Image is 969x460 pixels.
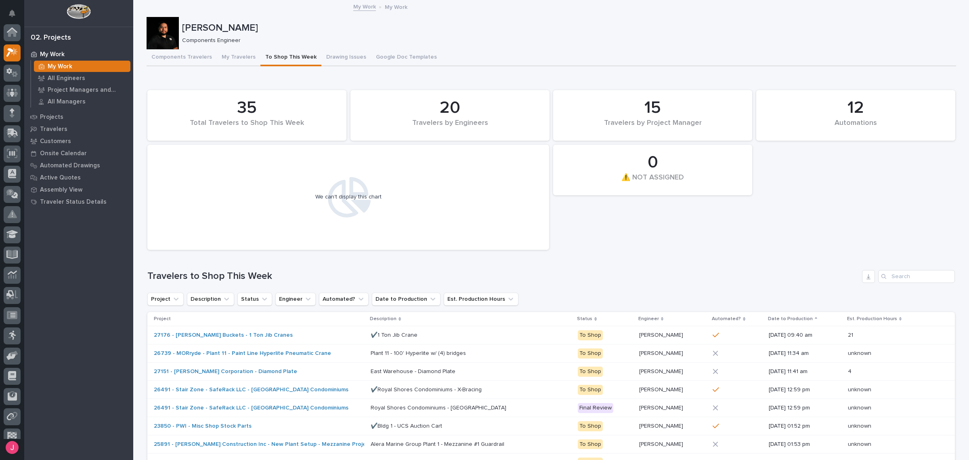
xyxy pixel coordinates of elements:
[315,194,382,200] div: We can't display this chart
[848,385,873,393] p: unknown
[638,314,659,323] p: Engineer
[154,405,348,411] a: 26491 - Stair Zone - SafeRack LLC - [GEOGRAPHIC_DATA] Condominiums
[260,49,321,66] button: To Shop This Week
[24,159,133,171] a: Automated Drawings
[769,332,841,339] p: [DATE] 09:40 am
[847,314,897,323] p: Est. Production Hours
[769,368,841,375] p: [DATE] 11:41 am
[444,293,518,306] button: Est. Production Hours
[31,61,133,72] a: My Work
[639,403,685,411] p: [PERSON_NAME]
[154,314,171,323] p: Project
[639,421,685,430] p: [PERSON_NAME]
[578,330,603,340] div: To Shop
[182,37,950,44] p: Components Engineer
[878,270,955,283] div: Search
[768,314,813,323] p: Date to Production
[769,441,841,448] p: [DATE] 01:53 pm
[24,184,133,196] a: Assembly View
[24,196,133,208] a: Traveler Status Details
[237,293,272,306] button: Status
[353,2,376,11] a: My Work
[161,98,333,118] div: 35
[639,348,685,357] p: [PERSON_NAME]
[364,119,536,136] div: Travelers by Engineers
[147,363,955,381] tr: 27151 - [PERSON_NAME] Corporation - Diamond Plate East Warehouse - Diamond PlateEast Warehouse - ...
[567,173,738,190] div: ⚠️ NOT ASSIGNED
[372,293,440,306] button: Date to Production
[31,34,71,42] div: 02. Projects
[848,330,855,339] p: 21
[217,49,260,66] button: My Travelers
[147,435,955,454] tr: 25891 - [PERSON_NAME] Construction Inc - New Plant Setup - Mezzanine Project Alera Marine Group P...
[154,368,297,375] a: 27151 - [PERSON_NAME] Corporation - Diamond Plate
[371,385,483,393] p: ✔️Royal Shores Condominiums - X-Bracing
[147,49,217,66] button: Components Travelers
[187,293,234,306] button: Description
[371,49,442,66] button: Google Doc Templates
[639,385,685,393] p: [PERSON_NAME]
[40,150,87,157] p: Onsite Calendar
[769,423,841,430] p: [DATE] 01:52 pm
[40,51,65,58] p: My Work
[4,439,21,456] button: users-avatar
[147,399,955,417] tr: 26491 - Stair Zone - SafeRack LLC - [GEOGRAPHIC_DATA] Condominiums Royal Shores Condominiums - [G...
[40,138,71,145] p: Customers
[770,98,942,118] div: 12
[40,114,63,121] p: Projects
[48,63,72,70] p: My Work
[31,72,133,84] a: All Engineers
[578,403,613,413] div: Final Review
[147,293,184,306] button: Project
[154,332,293,339] a: 27176 - [PERSON_NAME] Buckets - 1 Ton Jib Cranes
[48,87,127,94] p: Project Managers and Engineers
[371,367,457,375] p: East Warehouse - Diamond Plate
[154,350,331,357] a: 26739 - MORryde - Plant 11 - Paint Line Hyperlite Pneumatic Crane
[639,330,685,339] p: [PERSON_NAME]
[147,381,955,399] tr: 26491 - Stair Zone - SafeRack LLC - [GEOGRAPHIC_DATA] Condominiums ✔️Royal Shores Condominiums - ...
[40,174,81,181] p: Active Quotes
[848,421,873,430] p: unknown
[769,350,841,357] p: [DATE] 11:34 am
[24,48,133,60] a: My Work
[147,270,859,282] h1: Travelers to Shop This Week
[639,439,685,448] p: [PERSON_NAME]
[848,367,853,375] p: 4
[371,330,419,339] p: ✔️1 Ton Jib Crane
[147,326,955,344] tr: 27176 - [PERSON_NAME] Buckets - 1 Ton Jib Cranes ✔️1 Ton Jib Crane✔️1 Ton Jib Crane To Shop[PERSO...
[24,147,133,159] a: Onsite Calendar
[40,186,82,194] p: Assembly View
[371,421,444,430] p: ✔️Bldg 1 - UCS Auction Cart
[578,367,603,377] div: To Shop
[24,135,133,147] a: Customers
[769,405,841,411] p: [DATE] 12:59 pm
[154,386,348,393] a: 26491 - Stair Zone - SafeRack LLC - [GEOGRAPHIC_DATA] Condominiums
[154,423,252,430] a: 23850 - PWI - Misc Shop Stock Parts
[769,386,841,393] p: [DATE] 12:59 pm
[48,75,85,82] p: All Engineers
[319,293,369,306] button: Automated?
[24,171,133,184] a: Active Quotes
[31,96,133,107] a: All Managers
[321,49,371,66] button: Drawing Issues
[31,84,133,95] a: Project Managers and Engineers
[182,22,953,34] p: [PERSON_NAME]
[370,314,396,323] p: Description
[24,123,133,135] a: Travelers
[40,126,67,133] p: Travelers
[154,441,371,448] a: 25891 - [PERSON_NAME] Construction Inc - New Plant Setup - Mezzanine Project
[275,293,316,306] button: Engineer
[67,4,90,19] img: Workspace Logo
[848,439,873,448] p: unknown
[770,119,942,136] div: Automations
[147,344,955,363] tr: 26739 - MORryde - Plant 11 - Paint Line Hyperlite Pneumatic Crane Plant 11 - 100' Hyperlite w/ (4...
[161,119,333,136] div: Total Travelers to Shop This Week
[24,111,133,123] a: Projects
[371,439,506,448] p: Alera Marine Group Plant 1 - Mezzanine #1 Guardrail
[567,119,738,136] div: Travelers by Project Manager
[578,439,603,449] div: To Shop
[364,98,536,118] div: 20
[639,367,685,375] p: [PERSON_NAME]
[371,403,508,411] p: Royal Shores Condominiums - [GEOGRAPHIC_DATA]
[578,348,603,359] div: To Shop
